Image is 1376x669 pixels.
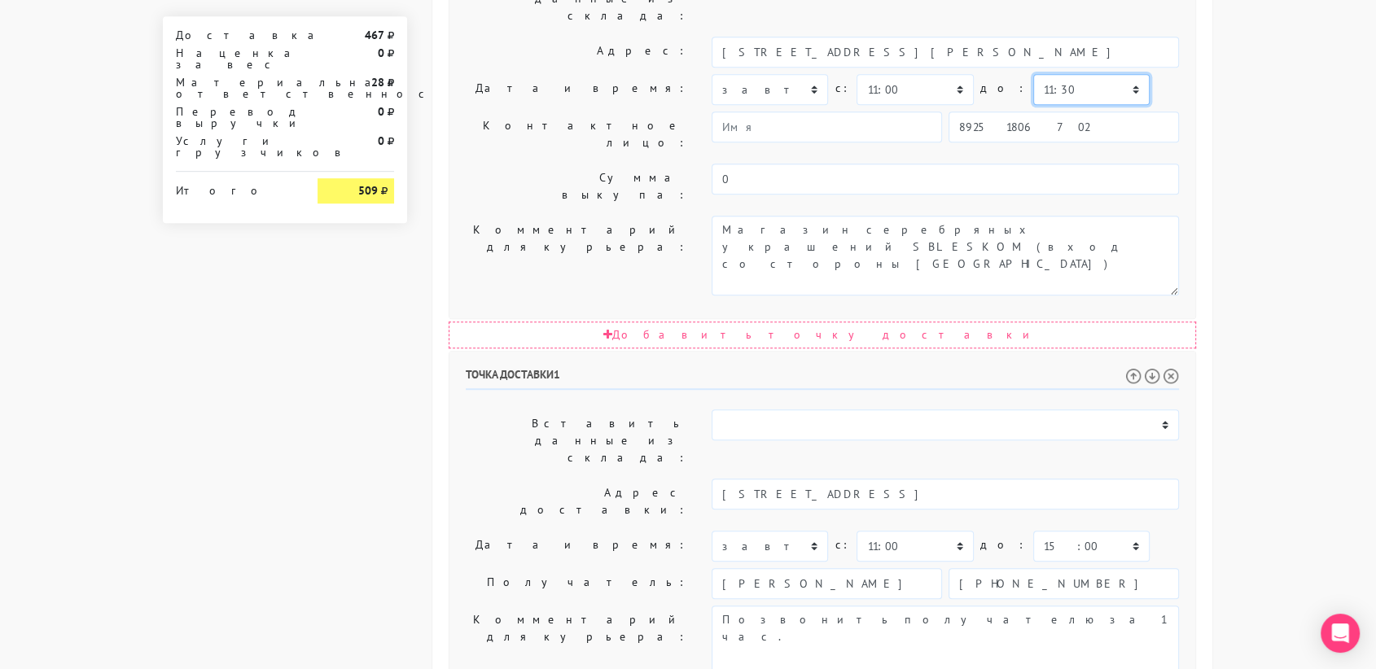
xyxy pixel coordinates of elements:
[164,77,305,99] div: Материальная ответственность
[454,74,699,105] label: Дата и время:
[712,568,942,599] input: Имя
[454,164,699,209] label: Сумма выкупа:
[454,409,699,472] label: Вставить данные из склада:
[449,321,1196,348] div: Добавить точку доставки
[164,47,305,70] div: Наценка за вес
[164,29,305,41] div: Доставка
[835,531,850,559] label: c:
[164,106,305,129] div: Перевод выручки
[378,46,384,60] strong: 0
[980,74,1027,103] label: до:
[378,133,384,148] strong: 0
[454,111,699,157] label: Контактное лицо:
[454,479,699,524] label: Адрес доставки:
[835,74,850,103] label: c:
[554,367,560,382] span: 1
[454,37,699,68] label: Адрес:
[454,568,699,599] label: Получатель:
[980,531,1027,559] label: до:
[1321,614,1360,653] div: Open Intercom Messenger
[365,28,384,42] strong: 467
[454,531,699,562] label: Дата и время:
[949,111,1179,142] input: Телефон
[164,135,305,158] div: Услуги грузчиков
[358,183,378,198] strong: 509
[949,568,1179,599] input: Телефон
[371,75,384,90] strong: 28
[176,178,293,196] div: Итого
[378,104,384,119] strong: 0
[454,216,699,295] label: Комментарий для курьера:
[712,111,942,142] input: Имя
[466,368,1179,390] h6: Точка доставки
